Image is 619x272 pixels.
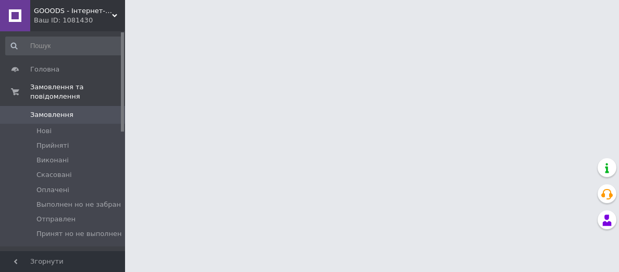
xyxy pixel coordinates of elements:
[36,185,69,195] span: Оплачені
[34,16,125,25] div: Ваш ID: 1081430
[36,156,69,165] span: Виконані
[34,6,112,16] span: GOOODS - Інтернет-Магазин Товари для всіх
[36,215,76,224] span: Отправлен
[36,170,72,180] span: Скасовані
[36,126,52,136] span: Нові
[30,82,125,101] span: Замовлення та повідомлення
[30,65,59,74] span: Головна
[36,200,121,209] span: Выполнен но не забран
[36,141,69,150] span: Прийняті
[30,110,73,120] span: Замовлення
[36,229,121,239] span: Принят но не выполнен
[5,37,123,55] input: Пошук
